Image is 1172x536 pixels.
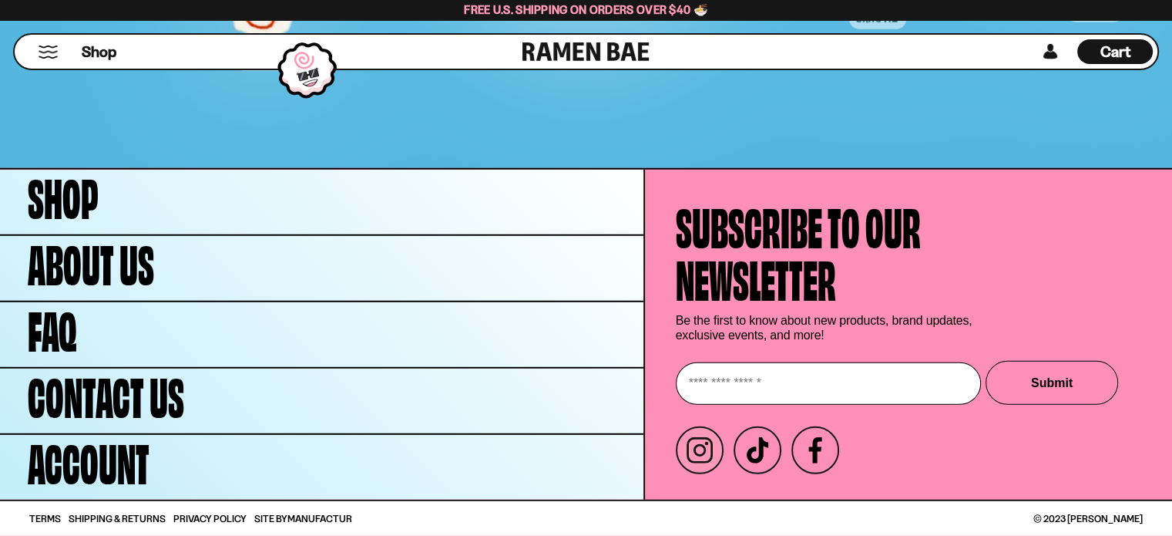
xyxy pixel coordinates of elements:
[676,362,981,405] input: Enter your email
[69,514,166,524] a: Shipping & Returns
[82,42,116,62] span: Shop
[676,197,921,302] h4: Subscribe to our newsletter
[28,433,149,486] span: Account
[28,234,154,287] span: About Us
[82,39,116,64] a: Shop
[287,512,352,524] a: Manufactur
[28,367,184,420] span: Contact Us
[38,46,59,59] button: Mobile Menu Trigger
[29,514,61,524] a: Terms
[1100,42,1130,61] span: Cart
[464,2,708,17] span: Free U.S. Shipping on Orders over $40 🍜
[1033,514,1143,524] span: © 2023 [PERSON_NAME]
[676,313,984,342] p: Be the first to know about new products, brand updates, exclusive events, and more!
[28,168,99,221] span: Shop
[986,361,1118,405] button: Submit
[173,514,247,524] a: Privacy Policy
[1077,35,1153,69] div: Cart
[28,301,77,353] span: FAQ
[254,514,352,524] span: Site By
